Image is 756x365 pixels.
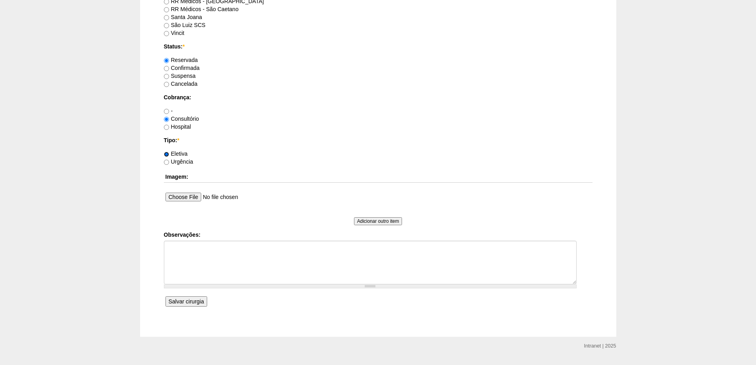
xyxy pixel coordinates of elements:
[164,160,169,165] input: Urgência
[354,217,402,225] input: Adicionar outro item
[164,22,206,28] label: São Luiz SCS
[164,116,199,122] label: Consultório
[164,31,169,36] input: Vincit
[164,65,200,71] label: Confirmada
[164,73,196,79] label: Suspensa
[164,158,193,165] label: Urgência
[164,93,592,101] label: Cobrança:
[164,108,173,114] label: -
[164,7,169,12] input: RR Médicos - São Caetano
[164,171,592,183] th: Imagem:
[164,152,169,157] input: Eletiva
[164,81,198,87] label: Cancelada
[164,58,169,63] input: Reservada
[164,231,592,239] label: Observações:
[164,23,169,28] input: São Luiz SCS
[164,57,198,63] label: Reservada
[584,342,616,350] div: Intranet | 2025
[164,6,239,12] label: RR Médicos - São Caetano
[164,125,169,130] input: Hospital
[164,109,169,114] input: -
[164,124,191,130] label: Hospital
[164,117,169,122] input: Consultório
[164,151,188,157] label: Eletiva
[164,42,592,50] label: Status:
[183,43,185,50] span: Este campo é obrigatório.
[164,15,169,20] input: Santa Joana
[164,136,592,144] label: Tipo:
[165,296,207,307] input: Salvar cirurgia
[164,30,185,36] label: Vincit
[177,137,179,143] span: Este campo é obrigatório.
[164,66,169,71] input: Confirmada
[164,74,169,79] input: Suspensa
[164,82,169,87] input: Cancelada
[164,14,202,20] label: Santa Joana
